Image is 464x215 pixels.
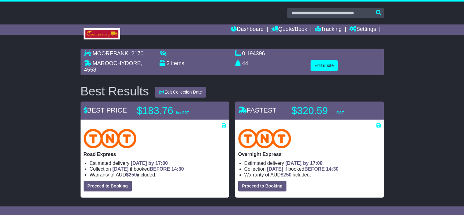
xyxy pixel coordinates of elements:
[77,84,152,98] div: Best Results
[238,106,277,114] span: FASTEST
[267,166,283,172] span: [DATE]
[84,129,137,148] img: TNT Domestic: Road Express
[242,50,265,57] span: 0.194396
[90,160,226,166] li: Estimated delivery
[167,60,170,66] span: 3
[242,60,248,66] span: 44
[176,111,189,115] span: inc GST
[84,181,132,191] button: Proceed to Booking
[155,87,206,98] button: Edit Collection Date
[326,166,339,172] span: 14:30
[112,166,128,172] span: [DATE]
[286,161,323,166] span: [DATE] by 17:00
[93,50,128,57] span: MOOREBANK
[90,172,226,178] li: Warranty of AUD included.
[84,151,226,157] p: Road Express
[331,111,344,115] span: inc GST
[304,166,325,172] span: BEFORE
[150,166,170,172] span: BEFORE
[244,172,381,178] li: Warranty of AUD included.
[244,160,381,166] li: Estimated delivery
[311,60,338,71] button: Edit quote
[292,105,368,117] p: $320.59
[281,172,292,177] span: $
[244,166,381,172] li: Collection
[238,129,291,148] img: TNT Domestic: Overnight Express
[238,151,381,157] p: Overnight Express
[93,60,141,66] span: MAROOCHYDORE
[315,24,342,35] a: Tracking
[238,181,286,191] button: Proceed to Booking
[283,172,292,177] span: 250
[271,24,307,35] a: Quote/Book
[231,24,264,35] a: Dashboard
[90,166,226,172] li: Collection
[126,172,137,177] span: $
[267,166,338,172] span: if booked
[128,50,144,57] span: , 2170
[349,24,376,35] a: Settings
[84,60,142,73] span: , 4558
[137,105,213,117] p: $183.76
[171,60,184,66] span: items
[171,166,184,172] span: 14:30
[112,166,184,172] span: if booked
[129,172,137,177] span: 250
[84,106,127,114] span: BEST PRICE
[131,161,168,166] span: [DATE] by 17:00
